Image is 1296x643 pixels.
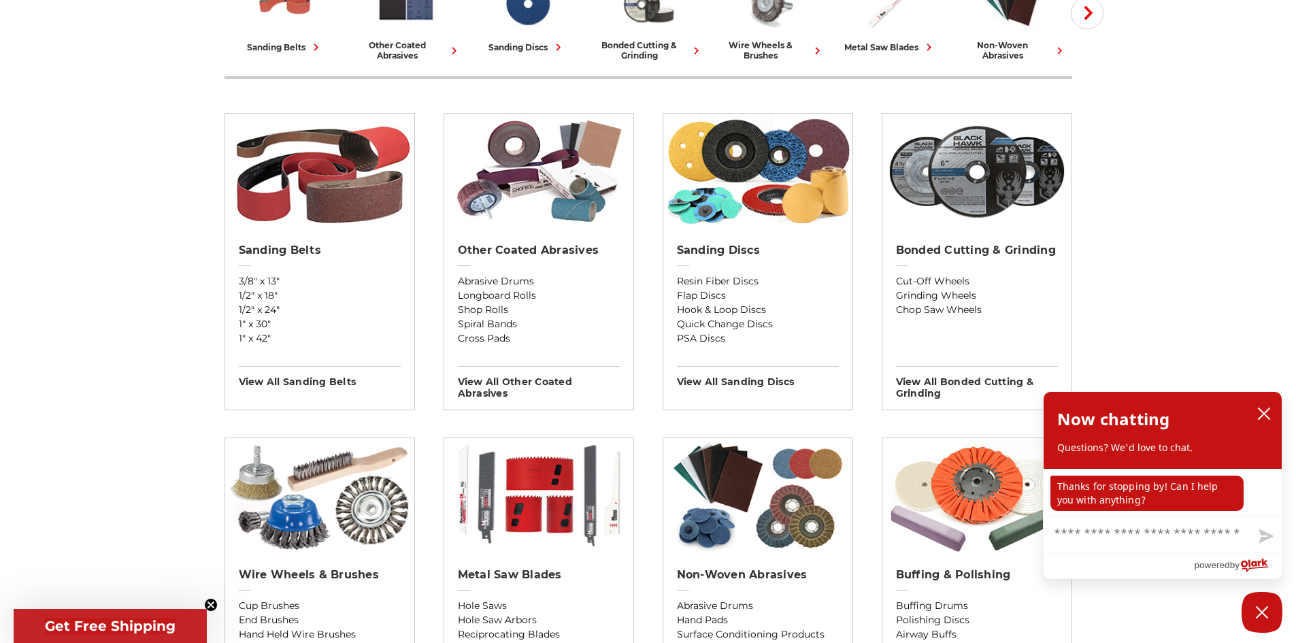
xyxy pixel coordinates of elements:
[677,331,839,346] a: PSA Discs
[677,568,839,582] h2: Non-woven Abrasives
[225,114,414,229] img: Sanding Belts
[1194,557,1229,574] span: powered
[677,274,839,288] a: Resin Fiber Discs
[458,244,620,257] h2: Other Coated Abrasives
[204,598,218,612] button: Close teaser
[239,568,401,582] h2: Wire Wheels & Brushes
[957,40,1067,61] div: non-woven abrasives
[882,438,1071,554] img: Buffing & Polishing
[239,274,401,288] a: 3/8" x 13"
[458,331,620,346] a: Cross Pads
[677,288,839,303] a: Flap Discs
[1248,521,1282,553] button: Send message
[247,40,323,54] div: sanding belts
[239,627,401,642] a: Hand Held Wire Brushes
[458,366,620,399] h3: View All other coated abrasives
[488,40,565,54] div: sanding discs
[1044,469,1282,516] div: chat
[663,438,852,554] img: Non-woven Abrasives
[1230,557,1240,574] span: by
[45,618,176,634] span: Get Free Shipping
[1050,476,1244,511] p: Thanks for stopping by! Can I help you with anything?
[714,40,825,61] div: wire wheels & brushes
[239,613,401,627] a: End Brushes
[458,613,620,627] a: Hole Saw Arbors
[458,317,620,331] a: Spiral Bands
[882,114,1071,229] img: Bonded Cutting & Grinding
[1194,553,1282,578] a: Powered by Olark
[458,627,620,642] a: Reciprocating Blades
[677,599,839,613] a: Abrasive Drums
[458,568,620,582] h2: Metal Saw Blades
[1242,592,1282,633] button: Close Chatbox
[896,274,1058,288] a: Cut-Off Wheels
[14,609,207,643] div: Get Free ShippingClose teaser
[444,114,633,229] img: Other Coated Abrasives
[458,288,620,303] a: Longboard Rolls
[844,40,936,54] div: metal saw blades
[458,599,620,613] a: Hole Saws
[225,438,414,554] img: Wire Wheels & Brushes
[677,366,839,388] h3: View All sanding discs
[663,114,852,229] img: Sanding Discs
[458,303,620,317] a: Shop Rolls
[896,599,1058,613] a: Buffing Drums
[677,303,839,317] a: Hook & Loop Discs
[239,288,401,303] a: 1/2" x 18"
[677,317,839,331] a: Quick Change Discs
[593,40,703,61] div: bonded cutting & grinding
[351,40,461,61] div: other coated abrasives
[677,244,839,257] h2: Sanding Discs
[239,599,401,613] a: Cup Brushes
[239,331,401,346] a: 1" x 42"
[1057,406,1169,433] h2: Now chatting
[677,627,839,642] a: Surface Conditioning Products
[896,244,1058,257] h2: Bonded Cutting & Grinding
[444,438,633,554] img: Metal Saw Blades
[1057,441,1268,455] p: Questions? We'd love to chat.
[239,244,401,257] h2: Sanding Belts
[239,317,401,331] a: 1" x 30"
[1043,391,1282,579] div: olark chatbox
[1253,403,1275,424] button: close chatbox
[896,288,1058,303] a: Grinding Wheels
[896,366,1058,399] h3: View All bonded cutting & grinding
[677,613,839,627] a: Hand Pads
[896,627,1058,642] a: Airway Buffs
[458,274,620,288] a: Abrasive Drums
[896,568,1058,582] h2: Buffing & Polishing
[239,303,401,317] a: 1/2" x 24"
[239,366,401,388] h3: View All sanding belts
[896,613,1058,627] a: Polishing Discs
[896,303,1058,317] a: Chop Saw Wheels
